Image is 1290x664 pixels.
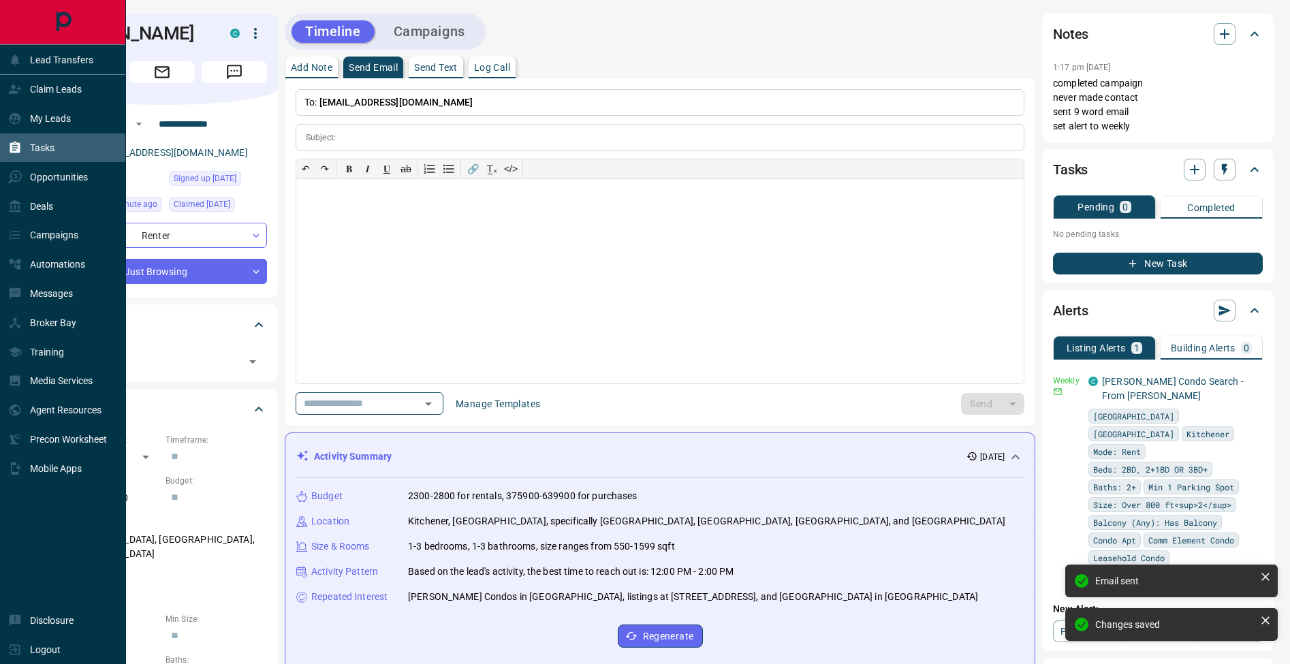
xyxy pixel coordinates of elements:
[408,514,1005,528] p: Kitchener, [GEOGRAPHIC_DATA], specifically [GEOGRAPHIC_DATA], [GEOGRAPHIC_DATA], [GEOGRAPHIC_DATA...
[57,572,267,584] p: Motivation:
[380,20,479,43] button: Campaigns
[1093,409,1174,423] span: [GEOGRAPHIC_DATA]
[57,223,267,248] div: Renter
[1102,376,1244,401] a: [PERSON_NAME] Condo Search - From [PERSON_NAME]
[1053,375,1080,387] p: Weekly
[296,89,1024,116] p: To:
[291,63,332,72] p: Add Note
[408,489,638,503] p: 2300-2800 for rentals, 375900-639900 for purchases
[57,516,267,528] p: Areas Searched:
[1134,343,1139,353] p: 1
[339,159,358,178] button: 𝐁
[1095,575,1255,586] div: Email sent
[1093,516,1217,529] span: Balcony (Any): Has Balcony
[169,171,267,190] div: Fri Aug 09 2024
[131,116,147,132] button: Open
[400,163,411,174] s: ab
[1093,445,1141,458] span: Mode: Rent
[1088,377,1098,386] div: condos.ca
[1171,343,1236,353] p: Building Alerts
[57,309,267,341] div: Tags
[292,20,375,43] button: Timeline
[961,393,1024,415] div: split button
[482,159,501,178] button: T̲ₓ
[463,159,482,178] button: 🔗
[358,159,377,178] button: 𝑰
[1122,202,1128,212] p: 0
[57,393,267,426] div: Criteria
[419,394,438,413] button: Open
[420,159,439,178] button: Numbered list
[1053,253,1263,274] button: New Task
[1053,159,1088,180] h2: Tasks
[166,434,267,446] p: Timeframe:
[174,172,236,185] span: Signed up [DATE]
[202,61,267,83] span: Message
[94,147,248,158] a: [EMAIL_ADDRESS][DOMAIN_NAME]
[501,159,520,178] button: </>
[1053,23,1088,45] h2: Notes
[1095,619,1255,630] div: Changes saved
[1148,533,1234,547] span: Comm Element Condo
[349,63,398,72] p: Send Email
[166,475,267,487] p: Budget:
[1053,387,1063,396] svg: Email
[1187,203,1236,212] p: Completed
[243,352,262,371] button: Open
[129,61,195,83] span: Email
[439,159,458,178] button: Bullet list
[408,565,734,579] p: Based on the lead's activity, the best time to reach out is: 12:00 PM - 2:00 PM
[1093,427,1174,441] span: [GEOGRAPHIC_DATA]
[1186,427,1229,441] span: Kitchener
[474,63,510,72] p: Log Call
[1053,153,1263,186] div: Tasks
[1053,602,1263,616] p: New Alert:
[306,131,336,144] p: Subject:
[311,565,378,579] p: Activity Pattern
[1093,533,1136,547] span: Condo Apt
[1053,300,1088,321] h2: Alerts
[296,159,315,178] button: ↶
[1053,76,1263,133] p: completed campaign never made contact sent 9 word email set alert to weekly
[311,539,370,554] p: Size & Rooms
[311,514,349,528] p: Location
[166,613,267,625] p: Min Size:
[57,259,267,284] div: Just Browsing
[1053,63,1111,72] p: 1:17 pm [DATE]
[1093,462,1208,476] span: Beds: 2BD, 2+1BD OR 3BD+
[618,625,703,648] button: Regenerate
[311,489,343,503] p: Budget
[1093,498,1231,511] span: Size: Over 800 ft<sup>2</sup>
[1053,224,1263,244] p: No pending tasks
[1067,343,1126,353] p: Listing Alerts
[57,22,210,44] h1: [PERSON_NAME]
[396,159,415,178] button: ab
[1053,620,1123,642] a: Property
[169,197,267,216] div: Thu Jul 31 2025
[174,197,230,211] span: Claimed [DATE]
[1077,202,1114,212] p: Pending
[447,393,548,415] button: Manage Templates
[980,451,1005,463] p: [DATE]
[377,159,396,178] button: 𝐔
[314,449,392,464] p: Activity Summary
[408,539,675,554] p: 1-3 bedrooms, 1-3 bathrooms, size ranges from 550-1599 sqft
[408,590,978,604] p: [PERSON_NAME] Condos in [GEOGRAPHIC_DATA], listings at [STREET_ADDRESS], and [GEOGRAPHIC_DATA] in...
[315,159,334,178] button: ↷
[311,590,388,604] p: Repeated Interest
[230,29,240,38] div: condos.ca
[1053,18,1263,50] div: Notes
[57,528,267,565] p: [GEOGRAPHIC_DATA], [GEOGRAPHIC_DATA], [GEOGRAPHIC_DATA]
[414,63,458,72] p: Send Text
[383,163,390,174] span: 𝐔
[1093,480,1136,494] span: Baths: 2+
[1053,294,1263,327] div: Alerts
[296,444,1024,469] div: Activity Summary[DATE]
[1244,343,1249,353] p: 0
[1093,551,1165,565] span: Leasehold Condo
[1148,480,1234,494] span: Min 1 Parking Spot
[319,97,473,108] span: [EMAIL_ADDRESS][DOMAIN_NAME]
